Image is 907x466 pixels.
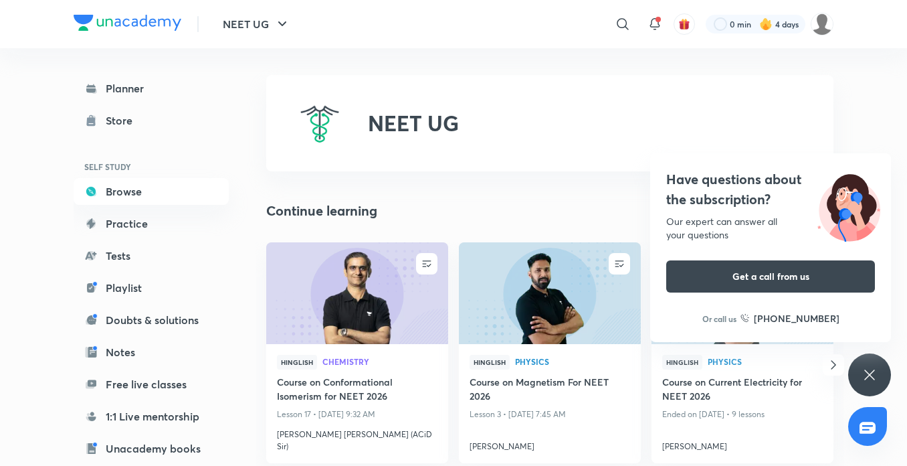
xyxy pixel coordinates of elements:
[666,169,875,210] h4: Have questions about the subscription?
[74,178,229,205] a: Browse
[298,102,341,145] img: NEET UG
[666,215,875,242] div: Our expert can answer all your questions
[811,13,833,35] img: Barsha Singh
[74,371,229,398] a: Free live classes
[215,11,298,37] button: NEET UG
[807,169,891,242] img: ttu_illustration_new.svg
[368,110,459,136] h2: NEET UG
[74,15,181,34] a: Company Logo
[515,358,630,367] a: Physics
[277,406,437,423] p: Lesson 17 • [DATE] 9:32 AM
[74,210,229,237] a: Practice
[74,403,229,430] a: 1:1 Live mentorship
[266,201,377,221] h2: Continue learning
[264,241,449,345] img: new-thumbnail
[74,307,229,333] a: Doubts & solutions
[74,107,229,134] a: Store
[74,275,229,301] a: Playlist
[674,13,695,35] button: avatar
[74,155,229,178] h6: SELF STUDY
[666,260,875,293] button: Get a call from us
[740,311,839,325] a: [PHONE_NUMBER]
[74,75,229,102] a: Planner
[322,358,437,366] span: Chemistry
[678,18,690,30] img: avatar
[702,313,736,325] p: Or call us
[470,406,630,423] p: Lesson 3 • [DATE] 7:45 AM
[754,311,839,325] h6: [PHONE_NUMBER]
[470,355,510,370] span: Hinglish
[322,358,437,367] a: Chemistry
[662,406,823,423] p: Ended on [DATE] • 9 lessons
[470,435,630,453] a: [PERSON_NAME]
[266,242,448,344] a: new-thumbnail
[457,241,642,345] img: new-thumbnail
[277,423,437,453] a: [PERSON_NAME] [PERSON_NAME] (ACiD Sir)
[74,339,229,366] a: Notes
[662,355,702,370] span: Hinglish
[470,375,630,406] a: Course on Magnetism For NEET 2026
[708,358,823,366] span: Physics
[459,242,641,344] a: new-thumbnail
[106,112,140,129] div: Store
[74,15,181,31] img: Company Logo
[708,358,823,367] a: Physics
[662,435,823,453] a: [PERSON_NAME]
[277,355,317,370] span: Hinglish
[277,375,437,406] a: Course on Conformational Isomerism for NEET 2026
[515,358,630,366] span: Physics
[74,242,229,269] a: Tests
[759,17,773,31] img: streak
[74,435,229,462] a: Unacademy books
[662,375,823,406] a: Course on Current Electricity for NEET 2026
